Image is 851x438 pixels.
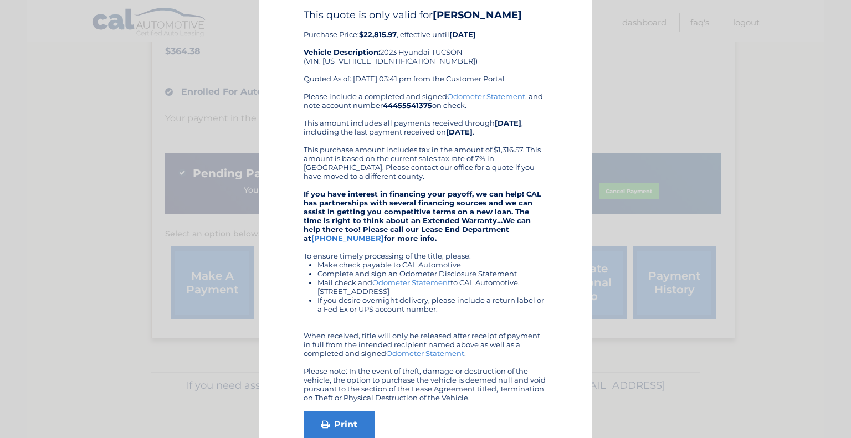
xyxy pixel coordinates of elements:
[317,296,547,313] li: If you desire overnight delivery, please include a return label or a Fed Ex or UPS account number.
[304,9,547,92] div: Purchase Price: , effective until 2023 Hyundai TUCSON (VIN: [US_VEHICLE_IDENTIFICATION_NUMBER]) Q...
[311,234,384,243] a: [PHONE_NUMBER]
[495,118,521,127] b: [DATE]
[317,278,547,296] li: Mail check and to CAL Automotive, [STREET_ADDRESS]
[317,260,547,269] li: Make check payable to CAL Automotive
[304,9,547,21] h4: This quote is only valid for
[372,278,450,287] a: Odometer Statement
[383,101,432,110] b: 44455541375
[386,349,464,358] a: Odometer Statement
[359,30,397,39] b: $22,815.97
[449,30,476,39] b: [DATE]
[447,92,525,101] a: Odometer Statement
[304,189,541,243] strong: If you have interest in financing your payoff, we can help! CAL has partnerships with several fin...
[304,92,547,402] div: Please include a completed and signed , and note account number on check. This amount includes al...
[446,127,473,136] b: [DATE]
[317,269,547,278] li: Complete and sign an Odometer Disclosure Statement
[304,48,380,56] strong: Vehicle Description:
[433,9,522,21] b: [PERSON_NAME]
